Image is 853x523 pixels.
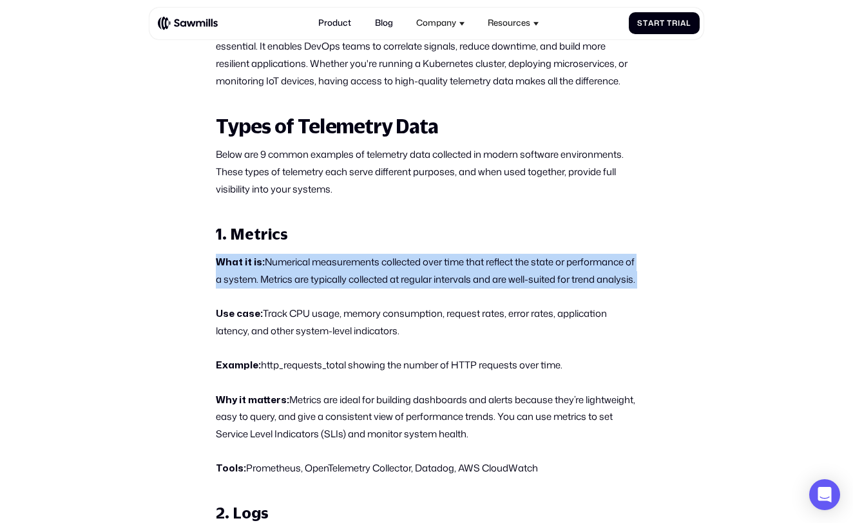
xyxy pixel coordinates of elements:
span: l [686,19,691,28]
p: Below are 9 common examples of telemetry data collected in modern software environments. These ty... [216,146,637,198]
strong: Why it matters: [216,395,289,404]
div: Resources [481,12,545,35]
span: a [648,19,654,28]
span: i [678,19,680,28]
p: Metrics are ideal for building dashboards and alerts because they’re lightweight, easy to query, ... [216,392,637,443]
p: As modern systems become more distributed and complex, telemetry data has grown more essential. I... [216,21,637,90]
a: StartTrial [629,12,700,34]
span: t [660,19,665,28]
p: http_requests_total showing the number of HTTP requests over time. [216,357,637,374]
span: T [667,19,672,28]
div: Company [410,12,471,35]
span: r [672,19,678,28]
div: Resources [488,18,530,28]
p: Track CPU usage, memory consumption, request rates, error rates, application latency, and other s... [216,305,637,340]
strong: What it is: [216,258,265,267]
strong: 1. Metrics [216,225,288,243]
strong: 2. Logs [216,504,269,522]
span: t [643,19,648,28]
strong: Use case: [216,309,263,318]
span: r [654,19,660,28]
a: Blog [369,12,399,35]
span: S [637,19,643,28]
p: Numerical measurements collected over time that reflect the state or performance of a system. Met... [216,254,637,289]
div: Open Intercom Messenger [809,479,840,510]
p: Prometheus, OpenTelemetry Collector, Datadog, AWS CloudWatch [216,460,637,477]
span: a [680,19,686,28]
strong: Tools: [216,464,246,473]
a: Product [312,12,358,35]
strong: Example: [216,361,261,370]
strong: Types of Telemetry Data [216,115,438,137]
div: Company [416,18,456,28]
